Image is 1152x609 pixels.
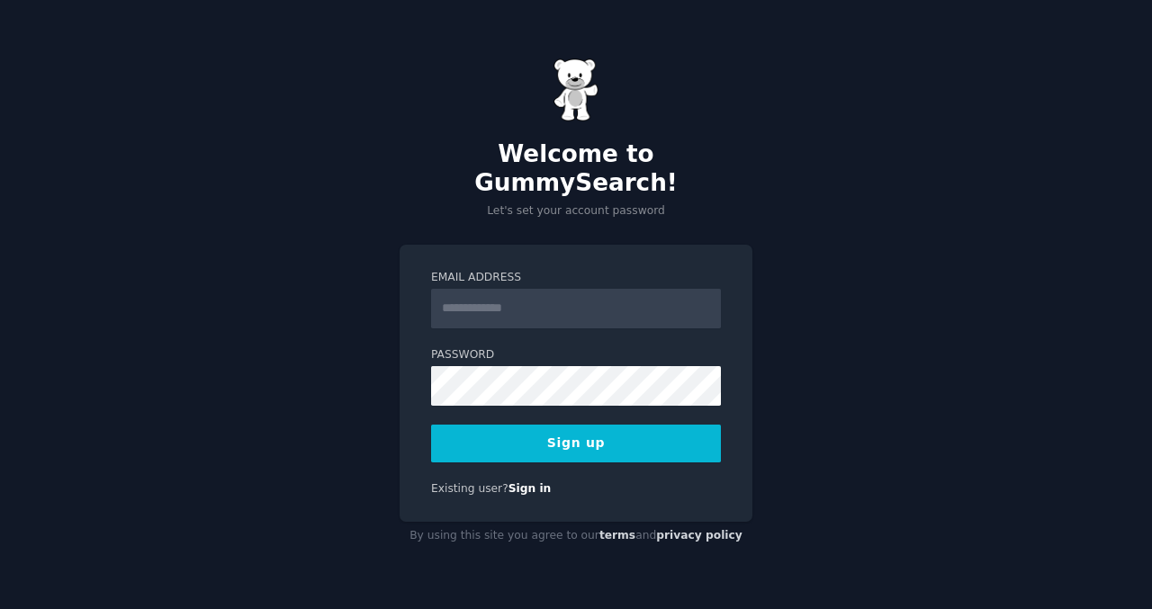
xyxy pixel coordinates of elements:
[656,529,742,542] a: privacy policy
[431,347,721,363] label: Password
[400,203,752,219] p: Let's set your account password
[400,140,752,197] h2: Welcome to GummySearch!
[599,529,635,542] a: terms
[431,482,508,495] span: Existing user?
[553,58,598,121] img: Gummy Bear
[400,522,752,551] div: By using this site you agree to our and
[508,482,552,495] a: Sign in
[431,425,721,462] button: Sign up
[431,270,721,286] label: Email Address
